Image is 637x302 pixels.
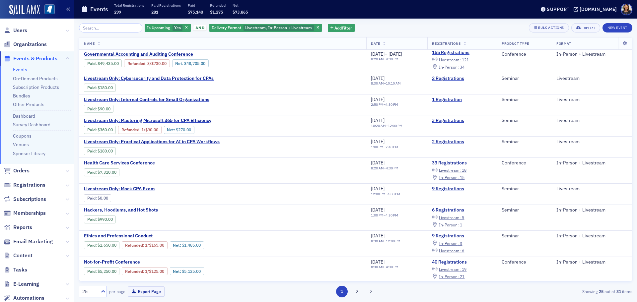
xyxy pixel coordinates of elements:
[125,243,145,248] span: :
[176,127,191,132] span: $270.00
[556,233,627,239] div: In-Person + Livestream
[84,259,253,265] a: Not-for-Profit Conference
[84,207,195,213] a: Hackers, Hoodlums, and Hot Shots
[432,175,464,180] a: In-Person: 15
[432,139,492,145] a: 2 Registrations
[13,142,29,148] a: Venues
[371,166,398,170] div: –
[4,181,45,189] a: Registrations
[87,217,96,222] a: Paid
[13,224,32,231] span: Reports
[145,24,191,32] div: Yes
[502,97,547,103] div: Seminar
[556,76,627,82] div: Livestream
[170,267,204,275] div: Net: $512500
[84,233,253,239] a: Ethics and Professional Conduct
[210,3,226,8] p: Refunded
[336,286,348,297] button: 1
[127,61,147,66] span: :
[233,9,248,15] span: $73,865
[462,215,464,220] span: 5
[556,97,627,103] div: Livestream
[87,106,98,111] span: :
[388,192,400,196] time: 4:00 PM
[439,222,459,227] span: In-Person :
[98,243,116,248] span: $1,650.00
[432,241,462,246] a: In-Person: 3
[432,57,469,62] a: Livestream: 121
[13,151,45,156] a: Sponsor Library
[462,167,466,173] span: 18
[462,267,466,272] span: 19
[128,286,165,297] button: Export Page
[432,160,492,166] a: 33 Registrations
[122,241,167,249] div: Refunded: 10 - $165000
[386,265,398,269] time: 4:30 PM
[502,118,547,124] div: Seminar
[4,224,32,231] a: Reports
[556,207,627,213] div: In-Person + Livestream
[386,102,398,107] time: 4:30 PM
[502,160,547,166] div: Conference
[82,288,97,295] div: 25
[460,222,462,227] span: 1
[13,280,39,288] span: E-Learning
[210,9,223,15] span: $1,275
[602,23,632,32] button: New Event
[172,60,209,68] div: Net: $4870500
[556,41,571,46] span: Format
[149,269,164,274] span: $125.00
[13,101,44,107] a: Other Products
[571,23,600,32] button: Export
[460,274,464,279] span: 21
[173,243,182,248] span: Net :
[439,175,459,180] span: In-Person :
[371,102,398,107] div: –
[13,266,27,273] span: Tasks
[98,85,113,90] span: $180.00
[84,160,195,166] a: Health Care Services Conference
[98,196,108,201] span: $0.00
[371,239,400,243] div: –
[114,9,121,15] span: 299
[388,123,402,128] time: 12:00 PM
[4,294,44,302] a: Automations
[87,196,98,201] span: :
[209,24,322,32] div: Livestream, In-Person + Livestream
[439,167,461,173] span: Livestream :
[164,126,194,134] div: Net: $27000
[502,139,547,145] div: Seminar
[615,288,622,294] strong: 31
[109,288,125,294] label: per page
[13,113,35,119] a: Dashboard
[212,25,241,30] span: Delivery Format
[13,55,57,62] span: Events & Products
[151,3,181,8] p: Paid Registrations
[233,3,248,8] p: Net
[371,186,385,192] span: [DATE]
[389,51,402,57] span: [DATE]
[386,213,398,217] time: 4:30 PM
[84,147,116,155] div: Paid: 3 - $18000
[182,243,201,248] span: $1,485.00
[87,61,96,66] a: Paid
[84,51,258,57] a: Governmental Accounting and Auditing Conference
[371,96,385,102] span: [DATE]
[432,118,492,124] a: 3 Registrations
[175,61,184,66] span: Net :
[439,215,461,220] span: Livestream :
[87,106,96,111] a: Paid
[84,76,214,82] a: Livestream Only: Cybersecurity and Data Protection for CPAs
[13,294,44,302] span: Automations
[432,76,492,82] a: 2 Registrations
[84,233,195,239] span: Ethics and Professional Conduct
[122,267,167,275] div: Refunded: 45 - $525000
[502,76,547,82] div: Seminar
[432,186,492,192] a: 9 Registrations
[84,194,111,202] div: Paid: 9 - $0
[371,259,385,265] span: [DATE]
[87,170,98,175] span: :
[386,57,398,62] time: 4:30 PM
[151,9,158,15] span: 281
[87,127,96,132] a: Paid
